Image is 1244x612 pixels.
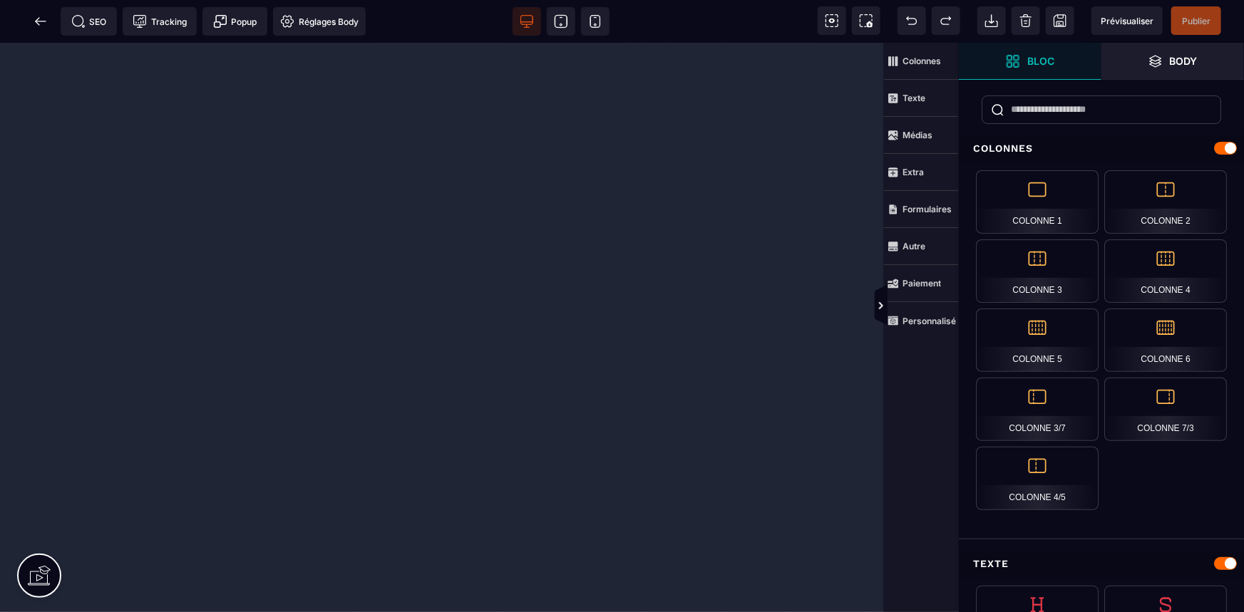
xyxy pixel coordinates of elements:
span: Afficher les vues [959,285,973,328]
strong: Texte [903,93,925,103]
span: Défaire [898,6,926,35]
span: Prévisualiser [1101,16,1153,26]
span: Aperçu [1091,6,1163,35]
span: SEO [71,14,107,28]
span: Favicon [273,7,366,36]
span: Enregistrer le contenu [1171,6,1221,35]
strong: Paiement [903,278,941,289]
span: Ouvrir les calques [1101,43,1244,80]
div: Texte [959,551,1244,577]
span: Rétablir [932,6,960,35]
span: Capture d'écran [852,6,880,35]
span: Colonnes [884,43,959,80]
span: Autre [884,228,959,265]
strong: Extra [903,167,924,177]
div: Colonne 7/3 [1104,378,1227,441]
span: Voir bureau [513,7,541,36]
strong: Formulaires [903,204,952,214]
span: Créer une alerte modale [202,7,267,36]
div: Colonnes [959,135,1244,162]
div: Colonne 1 [976,170,1099,234]
span: Ouvrir les blocs [959,43,1101,80]
span: Publier [1182,16,1210,26]
span: Nettoyage [1012,6,1040,35]
strong: Bloc [1027,56,1054,66]
span: Importer [977,6,1006,35]
strong: Médias [903,130,932,140]
span: Réglages Body [280,14,359,28]
div: Colonne 5 [976,308,1099,372]
strong: Autre [903,241,925,251]
span: Voir les composants [818,6,846,35]
span: Paiement [884,265,959,302]
span: Extra [884,154,959,191]
div: Colonne 4 [1104,239,1227,303]
div: Colonne 3 [976,239,1099,303]
span: Code de suivi [123,7,197,36]
span: Formulaires [884,191,959,228]
span: Personnalisé [884,302,959,339]
div: Colonne 2 [1104,170,1227,234]
div: Colonne 3/7 [976,378,1099,441]
span: Voir mobile [581,7,610,36]
div: Colonne 6 [1104,308,1227,372]
strong: Personnalisé [903,316,956,326]
span: Médias [884,117,959,154]
span: Enregistrer [1046,6,1074,35]
strong: Body [1170,56,1198,66]
span: Popup [213,14,257,28]
strong: Colonnes [903,56,941,66]
span: Tracking [133,14,187,28]
span: Retour [26,7,55,36]
span: Métadata SEO [61,7,117,36]
div: Colonne 4/5 [976,447,1099,510]
span: Voir tablette [547,7,575,36]
span: Texte [884,80,959,117]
